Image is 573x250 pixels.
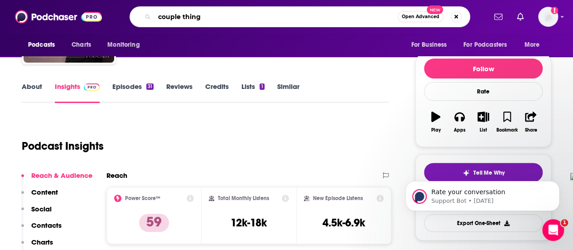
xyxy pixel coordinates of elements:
span: More [525,39,540,51]
iframe: Intercom notifications message [392,162,573,225]
a: InsightsPodchaser Pro [55,82,100,103]
div: Rate [424,82,543,101]
button: Bookmark [495,106,519,138]
button: Open AdvancedNew [398,11,443,22]
button: Show profile menu [538,7,558,27]
span: Monitoring [107,39,140,51]
h3: 12k-18k [231,216,267,230]
div: Apps [454,127,466,133]
p: Reach & Audience [31,171,92,180]
p: Content [31,188,58,196]
a: Episodes31 [112,82,154,103]
p: Contacts [31,221,62,230]
a: Lists1 [241,82,264,103]
span: Podcasts [28,39,55,51]
a: Charts [66,36,96,54]
a: Show notifications dropdown [513,9,527,25]
h2: New Episode Listens [313,195,363,201]
div: Share [525,127,537,133]
a: Show notifications dropdown [491,9,506,25]
span: For Business [411,39,447,51]
p: 59 [139,214,169,232]
img: User Profile [538,7,558,27]
div: Play [431,127,441,133]
svg: Add a profile image [551,7,558,14]
span: Logged in as amandawoods [538,7,558,27]
button: Follow [424,59,543,78]
div: 1 [260,83,264,90]
p: Social [31,205,52,213]
button: Reach & Audience [21,171,92,188]
button: Contacts [21,221,62,238]
iframe: Intercom live chat [542,219,564,241]
h3: 4.5k-6.9k [323,216,365,230]
button: Social [21,205,52,221]
a: Reviews [166,82,193,103]
img: Podchaser - Follow, Share and Rate Podcasts [15,8,102,25]
button: open menu [22,36,67,54]
button: Apps [448,106,471,138]
span: Charts [72,39,91,51]
button: Content [21,188,58,205]
span: For Podcasters [463,39,507,51]
div: 31 [146,83,154,90]
button: Share [519,106,543,138]
h2: Reach [106,171,127,180]
h2: Total Monthly Listens [218,195,269,201]
span: New [427,5,443,14]
input: Search podcasts, credits, & more... [154,10,398,24]
div: Bookmark [496,127,518,133]
h1: Podcast Insights [22,139,104,153]
a: About [22,82,42,103]
div: List [480,127,487,133]
button: open menu [404,36,458,54]
span: Open Advanced [402,15,439,19]
img: Podchaser Pro [84,83,100,91]
button: List [472,106,495,138]
button: open menu [101,36,151,54]
h2: Power Score™ [125,195,160,201]
button: open menu [518,36,551,54]
button: Play [424,106,448,138]
a: Similar [277,82,299,103]
a: Credits [205,82,229,103]
button: open menu [457,36,520,54]
div: Search podcasts, credits, & more... [130,6,470,27]
span: 1 [561,219,568,226]
p: Charts [31,238,53,246]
